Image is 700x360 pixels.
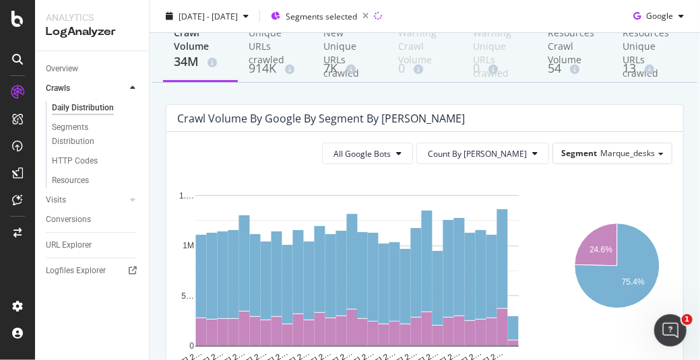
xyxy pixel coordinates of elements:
[52,120,127,149] div: Segments Distribution
[160,5,254,27] button: [DATE] - [DATE]
[52,120,139,149] a: Segments Distribution
[646,10,673,22] span: Google
[416,143,549,164] button: Count By [PERSON_NAME]
[179,10,238,22] span: [DATE] - [DATE]
[398,26,451,60] div: Warning Crawl Volume
[52,101,114,115] div: Daily Distribution
[52,174,139,188] a: Resources
[623,60,676,77] div: 13
[46,264,106,278] div: Logfiles Explorer
[181,291,194,301] text: 5…
[323,60,377,77] div: 7K
[183,242,194,251] text: 1M
[323,26,377,60] div: New Unique URLs crawled
[561,147,597,159] span: Segment
[600,147,655,159] span: Marque_desks
[52,174,89,188] div: Resources
[249,26,302,60] div: Unique URLs crawled
[622,278,645,287] text: 75.4%
[548,26,601,60] div: Resources Crawl Volume
[174,53,227,71] div: 34M
[286,10,357,22] span: Segments selected
[46,193,126,207] a: Visits
[46,238,92,252] div: URL Explorer
[322,143,413,164] button: All Google Bots
[46,238,139,252] a: URL Explorer
[177,112,465,125] div: Crawl Volume by google by Segment by [PERSON_NAME]
[623,26,676,60] div: Resources Unique URLs crawled
[428,148,527,159] span: Count By Day
[398,60,451,77] div: 0
[52,154,98,168] div: HTTP Codes
[46,213,139,227] a: Conversions
[249,60,302,77] div: 914K
[590,245,612,254] text: 24.6%
[628,5,689,27] button: Google
[46,264,139,278] a: Logfiles Explorer
[548,60,601,77] div: 54
[46,81,70,96] div: Crawls
[654,314,687,347] iframe: Intercom live chat
[46,62,78,76] div: Overview
[333,148,391,159] span: All Google Bots
[46,62,139,76] a: Overview
[46,213,91,227] div: Conversions
[52,154,139,168] a: HTTP Codes
[189,342,194,351] text: 0
[52,101,139,115] a: Daily Distribution
[473,26,526,60] div: Warning Unique URLs crawled
[682,314,693,325] span: 1
[46,193,66,207] div: Visits
[265,5,374,27] button: Segments selected
[179,191,194,201] text: 1.…
[46,24,138,40] div: LogAnalyzer
[473,60,526,77] div: 0
[46,81,126,96] a: Crawls
[46,11,138,24] div: Analytics
[174,26,227,53] div: Crawl Volume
